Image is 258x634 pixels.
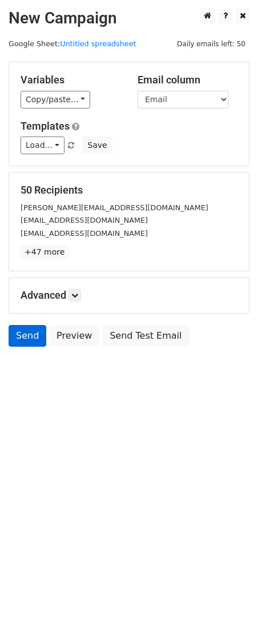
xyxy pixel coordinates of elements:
small: Google Sheet: [9,39,136,48]
h5: Email column [138,74,237,86]
small: [PERSON_NAME][EMAIL_ADDRESS][DOMAIN_NAME] [21,203,208,212]
button: Save [82,137,112,154]
a: Copy/paste... [21,91,90,109]
small: [EMAIL_ADDRESS][DOMAIN_NAME] [21,229,148,238]
a: +47 more [21,245,68,259]
span: Daily emails left: 50 [173,38,249,50]
small: [EMAIL_ADDRESS][DOMAIN_NAME] [21,216,148,224]
h5: Advanced [21,289,237,302]
a: Preview [49,325,99,347]
a: Send [9,325,46,347]
h5: Variables [21,74,120,86]
a: Load... [21,137,64,154]
h5: 50 Recipients [21,184,237,196]
iframe: Chat Widget [201,579,258,634]
a: Templates [21,120,70,132]
a: Daily emails left: 50 [173,39,249,48]
a: Send Test Email [102,325,189,347]
a: Untitled spreadsheet [60,39,136,48]
h2: New Campaign [9,9,249,28]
